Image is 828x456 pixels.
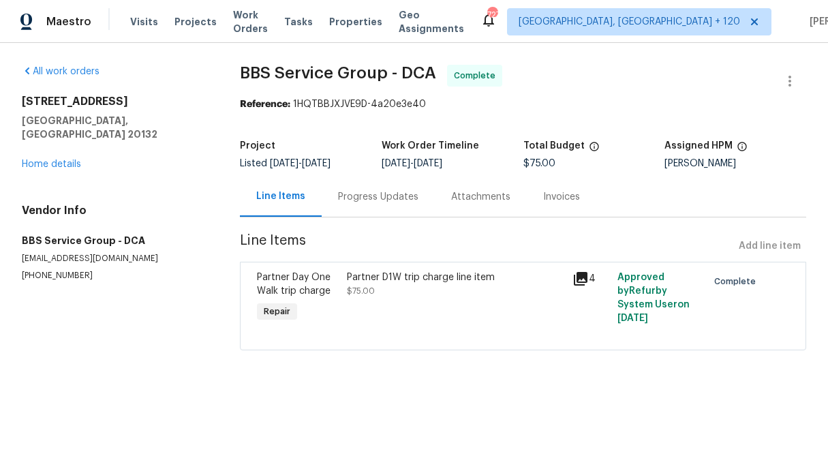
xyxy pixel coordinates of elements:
div: 727 [487,8,497,22]
span: Maestro [46,15,91,29]
span: Projects [174,15,217,29]
span: Geo Assignments [399,8,464,35]
div: Attachments [451,190,510,204]
h2: [STREET_ADDRESS] [22,95,207,108]
span: Work Orders [233,8,268,35]
div: 1HQTBBJXJVE9D-4a20e3e40 [240,97,806,111]
span: - [270,159,331,168]
h4: Vendor Info [22,204,207,217]
span: Listed [240,159,331,168]
div: 4 [572,271,609,287]
span: - [382,159,442,168]
span: [DATE] [270,159,298,168]
span: $75.00 [347,287,375,295]
h5: Work Order Timeline [382,141,479,151]
b: Reference: [240,100,290,109]
h5: Total Budget [523,141,585,151]
span: BBS Service Group - DCA [240,65,436,81]
span: Complete [714,275,761,288]
h5: Assigned HPM [664,141,733,151]
span: Tasks [284,17,313,27]
span: [DATE] [382,159,410,168]
a: Home details [22,159,81,169]
span: $75.00 [523,159,555,168]
span: The hpm assigned to this work order. [737,141,748,159]
h5: BBS Service Group - DCA [22,234,207,247]
span: [DATE] [302,159,331,168]
span: Repair [258,305,296,318]
div: [PERSON_NAME] [664,159,806,168]
a: All work orders [22,67,99,76]
div: Line Items [256,189,305,203]
h5: Project [240,141,275,151]
div: Progress Updates [338,190,418,204]
div: Invoices [543,190,580,204]
span: Visits [130,15,158,29]
span: Partner Day One Walk trip charge [257,273,331,296]
span: Line Items [240,234,733,259]
p: [EMAIL_ADDRESS][DOMAIN_NAME] [22,253,207,264]
span: [GEOGRAPHIC_DATA], [GEOGRAPHIC_DATA] + 120 [519,15,740,29]
span: Approved by Refurby System User on [617,273,690,323]
span: [DATE] [414,159,442,168]
span: Properties [329,15,382,29]
p: [PHONE_NUMBER] [22,270,207,282]
span: Complete [454,69,501,82]
div: Partner D1W trip charge line item [347,271,564,284]
span: The total cost of line items that have been proposed by Opendoor. This sum includes line items th... [589,141,600,159]
h5: [GEOGRAPHIC_DATA], [GEOGRAPHIC_DATA] 20132 [22,114,207,141]
span: [DATE] [617,314,648,323]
